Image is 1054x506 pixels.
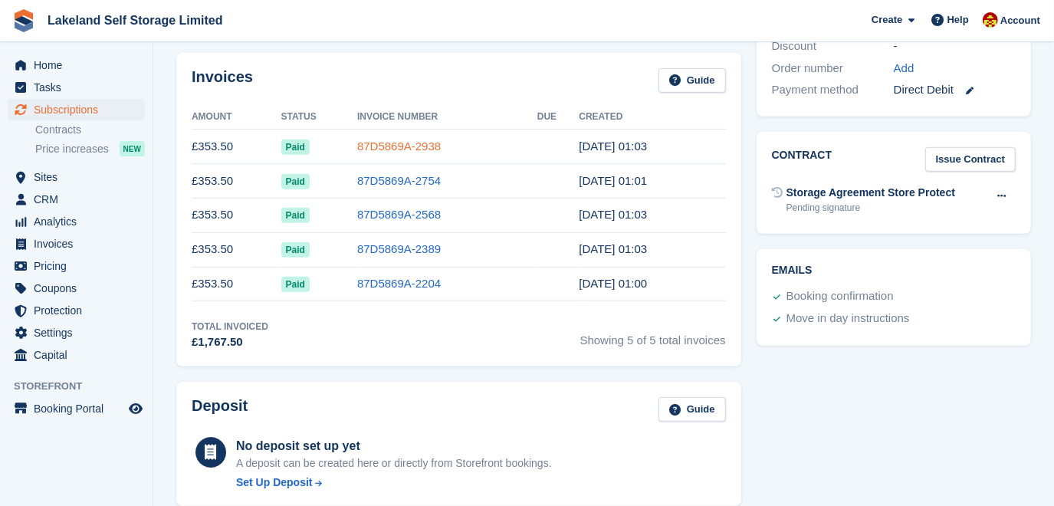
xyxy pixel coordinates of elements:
a: menu [8,211,145,232]
div: Move in day instructions [786,310,910,328]
span: Account [1000,13,1040,28]
a: 87D5869A-2938 [357,140,441,153]
a: Preview store [126,399,145,418]
span: Home [34,54,126,76]
span: Subscriptions [34,99,126,120]
a: Set Up Deposit [236,475,552,491]
span: Price increases [35,142,109,156]
span: Pricing [34,255,126,277]
span: Help [947,12,969,28]
div: NEW [120,141,145,156]
div: Discount [772,38,894,55]
a: Lakeland Self Storage Limited [41,8,229,33]
time: 2025-07-16 00:01:54 UTC [579,174,647,187]
a: menu [8,54,145,76]
a: 87D5869A-2568 [357,208,441,221]
div: Storage Agreement Store Protect [786,185,955,201]
div: Payment method [772,81,894,99]
a: menu [8,166,145,188]
time: 2025-08-13 00:03:15 UTC [579,140,647,153]
img: stora-icon-8386f47178a22dfd0bd8f6a31ec36ba5ce8667c1dd55bd0f319d3a0aa187defe.svg [12,9,35,32]
span: Storefront [14,379,153,394]
div: Pending signature [786,201,955,215]
a: menu [8,233,145,255]
h2: Emails [772,264,1016,277]
a: 87D5869A-2754 [357,174,441,187]
img: Diane Carney [983,12,998,28]
a: 87D5869A-2204 [357,277,441,290]
th: Created [579,105,725,130]
div: Order number [772,60,894,77]
a: menu [8,189,145,210]
a: menu [8,278,145,299]
span: Invoices [34,233,126,255]
th: Due [537,105,579,130]
span: Booking Portal [34,398,126,419]
span: Analytics [34,211,126,232]
span: Paid [281,208,310,223]
td: £353.50 [192,198,281,232]
div: Set Up Deposit [236,475,313,491]
a: Guide [658,397,726,422]
span: Showing 5 of 5 total invoices [580,320,726,351]
span: Paid [281,242,310,258]
span: Paid [281,140,310,155]
time: 2025-05-21 00:03:30 UTC [579,242,647,255]
div: £1,767.50 [192,333,268,351]
div: Total Invoiced [192,320,268,333]
td: £353.50 [192,232,281,267]
span: Protection [34,300,126,321]
a: 87D5869A-2389 [357,242,441,255]
h2: Deposit [192,397,248,422]
time: 2025-04-23 00:00:13 UTC [579,277,647,290]
a: Contracts [35,123,145,137]
a: menu [8,398,145,419]
span: Coupons [34,278,126,299]
span: Tasks [34,77,126,98]
a: Guide [658,68,726,94]
a: menu [8,300,145,321]
a: Issue Contract [925,147,1016,172]
span: Capital [34,344,126,366]
th: Invoice Number [357,105,537,130]
a: Add [894,60,914,77]
a: menu [8,255,145,277]
div: Booking confirmation [786,287,894,306]
h2: Invoices [192,68,253,94]
a: Price increases NEW [35,140,145,157]
div: No deposit set up yet [236,437,552,455]
td: £353.50 [192,267,281,301]
a: menu [8,322,145,343]
a: menu [8,99,145,120]
a: menu [8,77,145,98]
td: £353.50 [192,130,281,164]
h2: Contract [772,147,832,172]
time: 2025-06-18 00:03:31 UTC [579,208,647,221]
span: Paid [281,277,310,292]
p: A deposit can be created here or directly from Storefront bookings. [236,455,552,472]
th: Status [281,105,357,130]
span: Sites [34,166,126,188]
div: Direct Debit [894,81,1016,99]
span: Settings [34,322,126,343]
th: Amount [192,105,281,130]
div: - [894,38,1016,55]
span: Create [872,12,902,28]
td: £353.50 [192,164,281,199]
span: Paid [281,174,310,189]
a: menu [8,344,145,366]
span: CRM [34,189,126,210]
